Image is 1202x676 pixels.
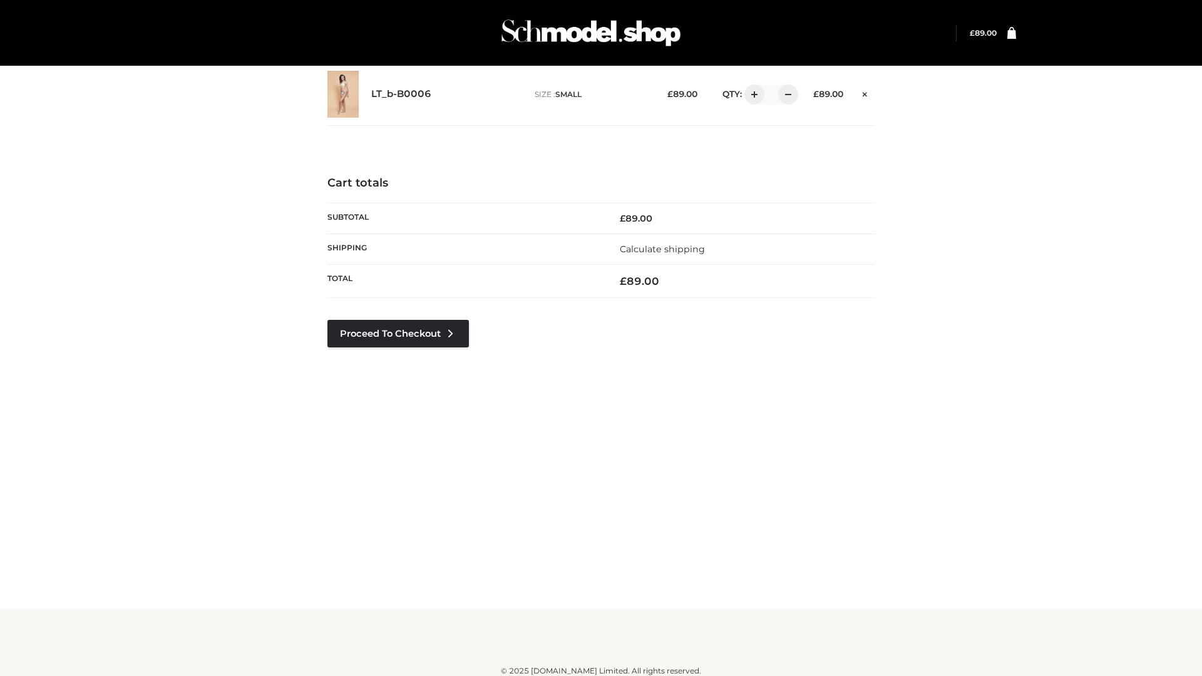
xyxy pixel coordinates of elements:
th: Subtotal [327,203,601,233]
span: £ [813,89,819,99]
span: £ [970,28,975,38]
span: £ [620,213,625,224]
bdi: 89.00 [620,275,659,287]
img: Schmodel Admin 964 [497,8,685,58]
p: size : [535,89,648,100]
span: £ [667,89,673,99]
div: QTY: [710,84,794,105]
a: LT_b-B0006 [371,88,431,100]
bdi: 89.00 [813,89,843,99]
a: Remove this item [856,84,875,101]
a: £89.00 [970,28,997,38]
span: SMALL [555,90,582,99]
th: Shipping [327,233,601,264]
th: Total [327,265,601,298]
a: Calculate shipping [620,243,705,255]
bdi: 89.00 [620,213,652,224]
bdi: 89.00 [667,89,697,99]
span: £ [620,275,627,287]
h4: Cart totals [327,177,875,190]
a: Proceed to Checkout [327,320,469,347]
bdi: 89.00 [970,28,997,38]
